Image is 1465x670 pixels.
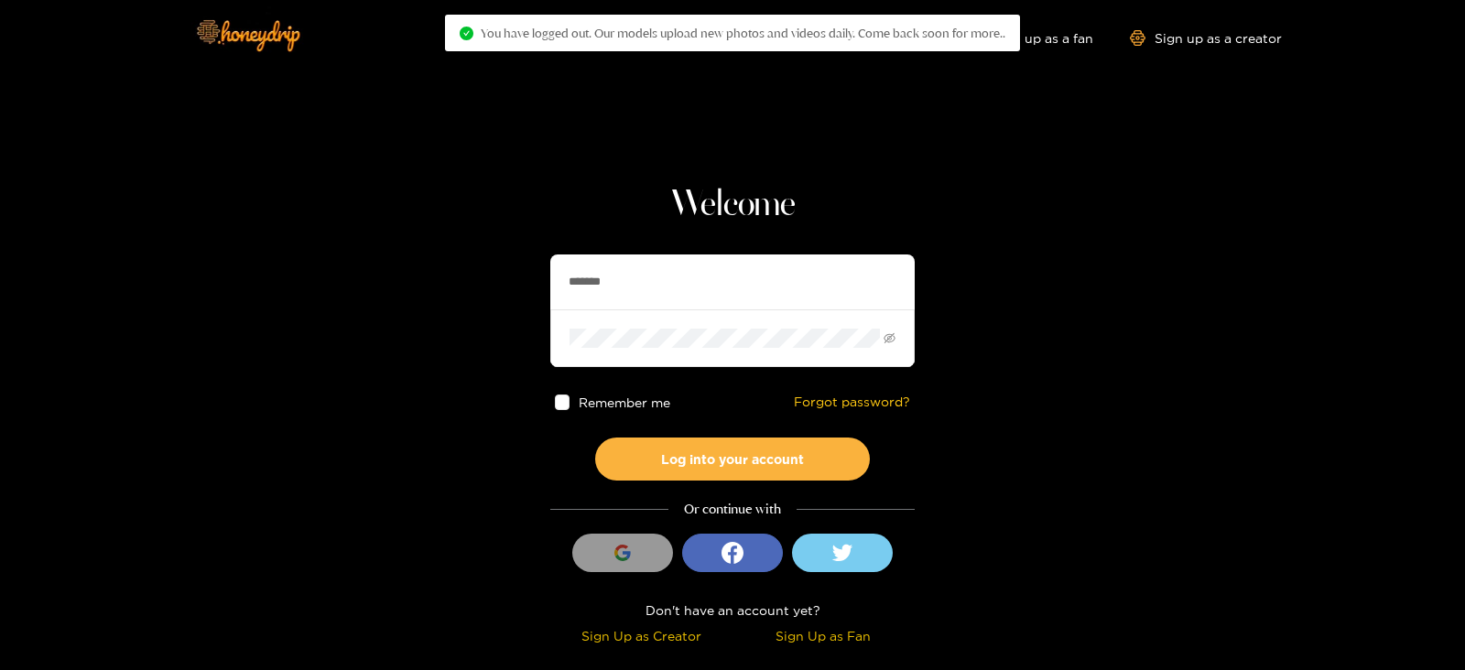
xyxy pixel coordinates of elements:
span: Remember me [580,395,671,409]
a: Forgot password? [794,394,910,410]
h1: Welcome [550,183,915,227]
div: Don't have an account yet? [550,600,915,621]
button: Log into your account [595,438,870,481]
span: check-circle [460,27,473,40]
a: Sign up as a fan [968,30,1093,46]
a: Sign up as a creator [1130,30,1282,46]
div: Sign Up as Fan [737,625,910,646]
div: Or continue with [550,499,915,520]
div: Sign Up as Creator [555,625,728,646]
span: You have logged out. Our models upload new photos and videos daily. Come back soon for more.. [481,26,1005,40]
span: eye-invisible [884,332,895,344]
